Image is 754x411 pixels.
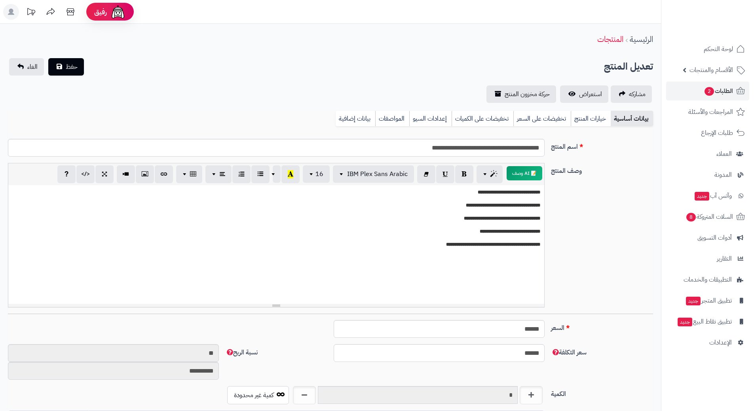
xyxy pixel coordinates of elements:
[548,386,656,399] label: الكمية
[666,186,749,205] a: وآتس آبجديد
[611,111,653,127] a: بيانات أساسية
[666,291,749,310] a: تطبيق المتجرجديد
[303,165,330,183] button: 16
[548,163,656,176] label: وصف المنتج
[705,87,714,96] span: 2
[716,148,732,159] span: العملاء
[9,58,44,76] a: الغاء
[689,64,733,76] span: الأقسام والمنتجات
[666,207,749,226] a: السلات المتروكة8
[551,348,587,357] span: سعر التكلفة
[611,85,652,103] a: مشاركه
[701,127,733,138] span: طلبات الإرجاع
[688,106,733,117] span: المراجعات والأسئلة
[409,111,452,127] a: إعدادات السيو
[666,144,749,163] a: العملاء
[630,33,653,45] a: الرئيسية
[486,85,556,103] a: حركة مخزون المنتج
[704,44,733,55] span: لوحة التحكم
[548,139,656,152] label: اسم المنتج
[560,85,608,103] a: استعراض
[333,165,414,183] button: IBM Plex Sans Arabic
[21,4,41,22] a: تحديثات المنصة
[704,85,733,97] span: الطلبات
[686,213,696,222] span: 8
[686,211,733,222] span: السلات المتروكة
[695,192,709,201] span: جديد
[597,33,623,45] a: المنتجات
[666,81,749,100] a: الطلبات2
[27,62,38,72] span: الغاء
[579,89,602,99] span: استعراض
[666,228,749,247] a: أدوات التسويق
[505,89,550,99] span: حركة مخزون المنتج
[336,111,375,127] a: بيانات إضافية
[225,348,258,357] span: نسبة الربح
[666,270,749,289] a: التطبيقات والخدمات
[685,295,732,306] span: تطبيق المتجر
[452,111,513,127] a: تخفيضات على الكميات
[48,58,84,76] button: حفظ
[66,62,78,72] span: حفظ
[714,169,732,180] span: المدونة
[694,190,732,201] span: وآتس آب
[548,320,656,333] label: السعر
[717,253,732,264] span: التقارير
[666,249,749,268] a: التقارير
[678,318,692,326] span: جديد
[94,7,107,17] span: رفيق
[686,297,701,305] span: جديد
[666,165,749,184] a: المدونة
[684,274,732,285] span: التطبيقات والخدمات
[604,59,653,75] h2: تعديل المنتج
[709,337,732,348] span: الإعدادات
[110,4,126,20] img: ai-face.png
[571,111,611,127] a: خيارات المنتج
[666,333,749,352] a: الإعدادات
[513,111,571,127] a: تخفيضات على السعر
[375,111,409,127] a: المواصفات
[666,102,749,121] a: المراجعات والأسئلة
[507,166,542,180] button: 📝 AI وصف
[315,169,323,179] span: 16
[666,312,749,331] a: تطبيق نقاط البيعجديد
[347,169,408,179] span: IBM Plex Sans Arabic
[629,89,646,99] span: مشاركه
[666,123,749,142] a: طلبات الإرجاع
[697,232,732,243] span: أدوات التسويق
[677,316,732,327] span: تطبيق نقاط البيع
[666,40,749,59] a: لوحة التحكم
